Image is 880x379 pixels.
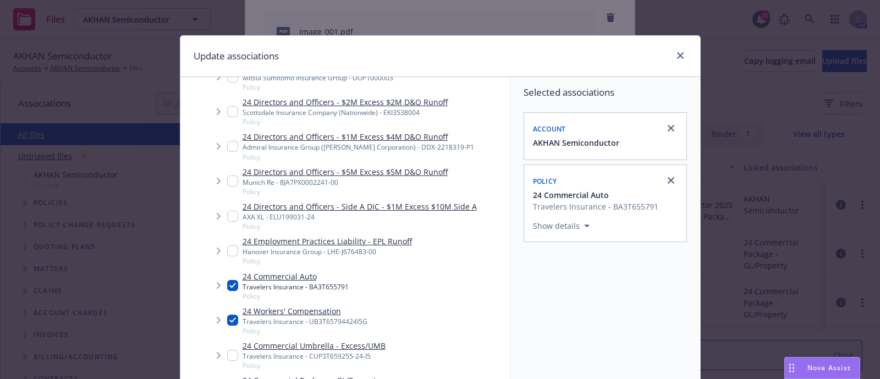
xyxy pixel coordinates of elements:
span: Policy [243,326,367,336]
a: close [664,122,678,135]
span: Policy [533,177,557,186]
button: AKHAN Semiconductor [533,137,619,149]
a: 24 Directors and Officers - $2M Excess $2M D&O Runoff [243,96,448,108]
button: 24 Commercial Auto [533,189,658,201]
div: Drag to move [785,358,799,378]
a: 24 Directors and Officers - $1M Excess $4M D&O Runoff [243,131,474,142]
span: Travelers Insurance - BA3T655791 [533,201,658,212]
a: 24 Commercial Umbrella - Excess/UMB [243,340,386,351]
span: 24 Commercial Auto [533,189,609,201]
div: Mitsui Sumitomo Insurance Group - DOP1000003 [243,73,393,83]
button: Show details [529,219,594,233]
span: Nova Assist [807,363,851,372]
a: close [664,174,678,187]
span: Policy [243,83,393,92]
div: Travelers Insurance - UB3T65794424I5G [243,317,367,326]
span: Policy [243,361,386,370]
div: Scottsdale Insurance Company (Nationwide) - EKI3538004 [243,108,448,117]
button: Nova Assist [784,357,860,379]
a: close [674,49,687,62]
span: Selected associations [524,86,687,99]
span: Account [533,124,566,134]
h1: Update associations [194,49,279,63]
span: Policy [243,117,448,127]
div: Travelers Insurance - CUP3T659255-24-I5 [243,351,386,361]
a: 24 Workers' Compensation [243,305,367,317]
